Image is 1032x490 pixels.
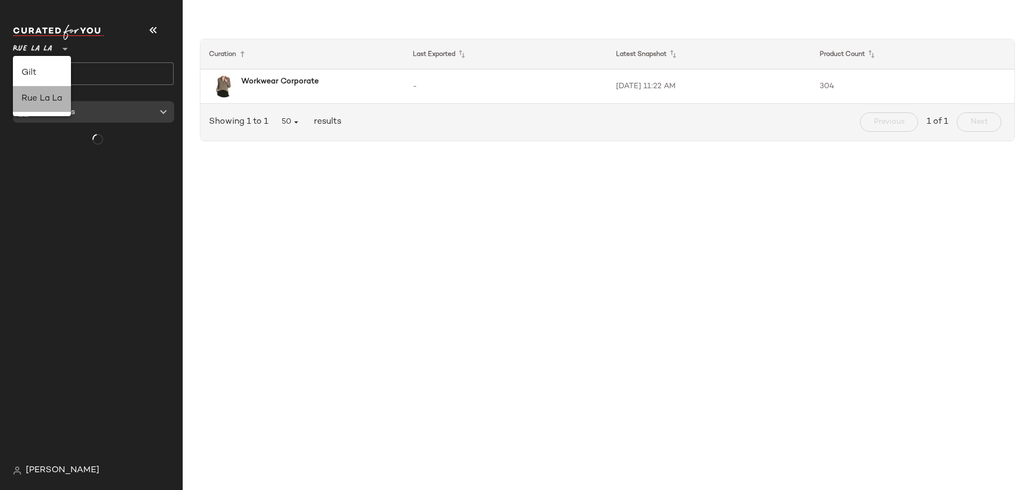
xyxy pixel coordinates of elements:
[811,69,1015,104] td: 304
[241,76,319,87] b: Workwear Corporate
[273,112,310,132] button: 50
[37,106,75,118] span: Curations
[26,464,99,477] span: [PERSON_NAME]
[811,39,1015,69] th: Product Count
[607,69,811,104] td: [DATE] 11:22 AM
[404,69,608,104] td: -
[13,37,52,56] span: Rue La La
[13,25,104,40] img: cfy_white_logo.C9jOOHJF.svg
[13,466,21,475] img: svg%3e
[281,117,301,127] span: 50
[404,39,608,69] th: Last Exported
[310,116,341,129] span: results
[209,116,273,129] span: Showing 1 to 1
[607,39,811,69] th: Latest Snapshot
[927,116,948,129] span: 1 of 1
[200,39,404,69] th: Curation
